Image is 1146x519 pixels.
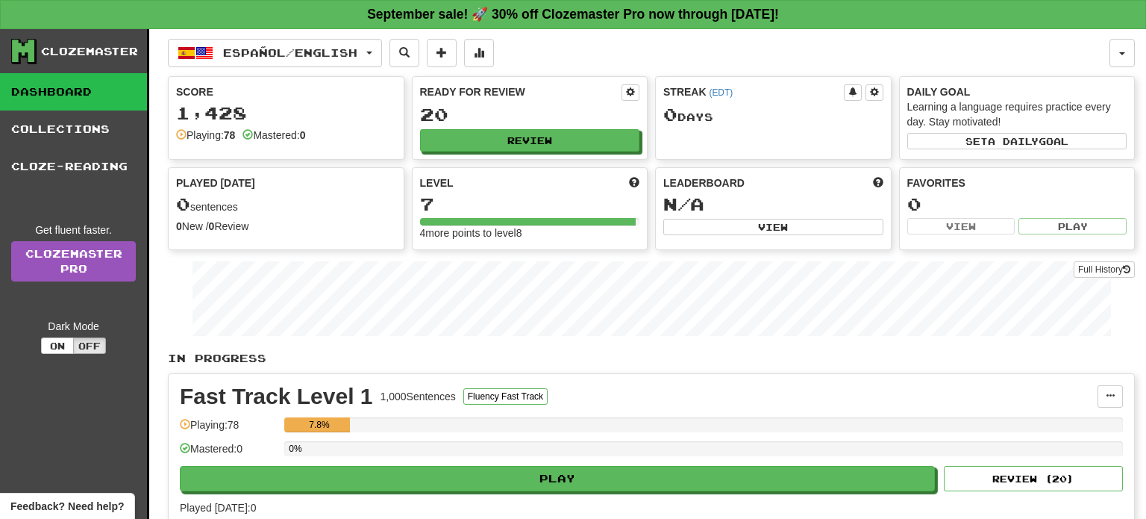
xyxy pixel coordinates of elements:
[176,193,190,214] span: 0
[300,129,306,141] strong: 0
[168,39,382,67] button: Español/English
[420,105,640,124] div: 20
[381,389,456,404] div: 1,000 Sentences
[11,223,136,237] div: Get fluent faster.
[176,84,396,99] div: Score
[663,219,883,235] button: View
[420,129,640,152] button: Review
[180,441,277,466] div: Mastered: 0
[41,338,74,354] button: On
[464,39,494,67] button: More stats
[389,39,419,67] button: Search sentences
[663,105,883,125] div: Day s
[663,175,745,190] span: Leaderboard
[663,84,844,99] div: Streak
[463,388,548,405] button: Fluency Fast Track
[176,220,182,232] strong: 0
[873,175,883,190] span: This week in points, UTC
[367,7,779,22] strong: September sale! 🚀 30% off Clozemaster Pro now through [DATE]!
[73,338,106,354] button: Off
[420,226,640,240] div: 4 more points to level 8
[223,46,357,59] span: Español / English
[289,417,349,432] div: 7.8%
[420,195,640,214] div: 7
[907,99,1127,129] div: Learning a language requires practice every day. Stay motivated!
[663,104,677,125] span: 0
[176,128,235,143] div: Playing:
[944,466,1123,491] button: Review (20)
[907,175,1127,190] div: Favorites
[1074,261,1135,278] button: Full History
[41,44,138,59] div: Clozemaster
[176,195,396,214] div: sentences
[907,195,1127,214] div: 0
[11,241,136,282] a: ClozemasterPro
[209,220,215,232] strong: 0
[907,84,1127,99] div: Daily Goal
[176,219,396,234] div: New / Review
[224,129,236,141] strong: 78
[1018,218,1127,234] button: Play
[176,104,396,122] div: 1,428
[988,136,1039,146] span: a daily
[629,175,639,190] span: Score more points to level up
[427,39,457,67] button: Add sentence to collection
[176,175,255,190] span: Played [DATE]
[180,417,277,442] div: Playing: 78
[11,319,136,334] div: Dark Mode
[907,218,1015,234] button: View
[10,499,124,514] span: Open feedback widget
[242,128,305,143] div: Mastered:
[420,175,454,190] span: Level
[907,133,1127,149] button: Seta dailygoal
[180,466,935,491] button: Play
[709,87,733,98] a: (EDT)
[180,502,256,514] span: Played [DATE]: 0
[663,193,704,214] span: N/A
[420,84,622,99] div: Ready for Review
[168,351,1135,366] p: In Progress
[180,385,373,408] div: Fast Track Level 1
